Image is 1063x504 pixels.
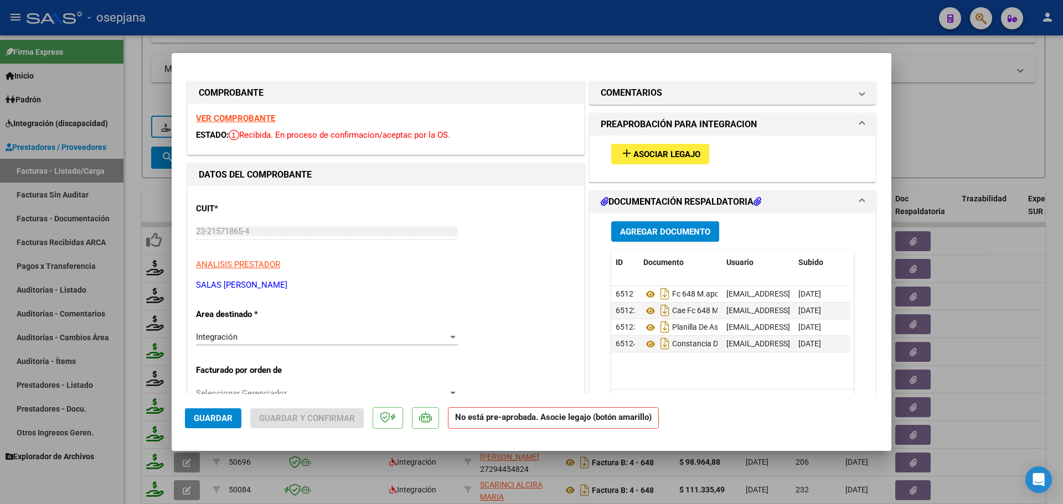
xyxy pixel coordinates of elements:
[639,251,722,274] datatable-header-cell: Documento
[726,306,914,315] span: [EMAIL_ADDRESS][DOMAIN_NAME] - [PERSON_NAME]
[658,285,672,303] i: Descargar documento
[590,82,875,104] mat-expansion-panel-header: COMENTARIOS
[798,258,823,267] span: Subido
[185,408,241,428] button: Guardar
[643,340,844,349] span: Constancia De Alumno Regular - Puertas Santiago
[1025,466,1052,493] div: Open Intercom Messenger
[611,251,639,274] datatable-header-cell: ID
[259,413,355,423] span: Guardar y Confirmar
[196,388,448,398] span: Seleccionar Gerenciador
[643,306,834,315] span: Cae Fc 648 M.apoyo Agosto - Puertas Santiago
[611,144,709,164] button: Asociar Legajo
[798,323,821,331] span: [DATE]
[199,87,264,98] strong: COMPROBANTE
[726,323,914,331] span: [EMAIL_ADDRESS][DOMAIN_NAME] - [PERSON_NAME]
[196,279,576,292] p: SALAS [PERSON_NAME]
[798,339,821,348] span: [DATE]
[794,251,849,274] datatable-header-cell: Subido
[194,413,233,423] span: Guardar
[590,136,875,181] div: PREAPROBACIÓN PARA INTEGRACION
[658,318,672,336] i: Descargar documento
[658,335,672,352] i: Descargar documento
[196,130,229,140] span: ESTADO:
[611,389,854,417] div: 4 total
[196,308,310,321] p: Area destinado *
[250,408,364,428] button: Guardar y Confirmar
[590,213,875,443] div: DOCUMENTACIÓN RESPALDATORIA
[196,113,275,123] a: VER COMPROBANTE
[633,149,700,159] span: Asociar Legajo
[620,147,633,160] mat-icon: add
[590,191,875,213] mat-expansion-panel-header: DOCUMENTACIÓN RESPALDATORIA
[616,339,638,348] span: 65124
[611,221,719,242] button: Agregar Documento
[616,306,638,315] span: 65122
[448,407,659,429] strong: No está pre-aprobada. Asocie legajo (botón amarillo)
[798,289,821,298] span: [DATE]
[722,251,794,274] datatable-header-cell: Usuario
[616,323,638,331] span: 65123
[798,306,821,315] span: [DATE]
[726,289,914,298] span: [EMAIL_ADDRESS][DOMAIN_NAME] - [PERSON_NAME]
[590,113,875,136] mat-expansion-panel-header: PREAPROBACIÓN PARA INTEGRACION
[643,323,869,332] span: Planilla De Asistencia M.apoyo Agosto - Puertas Santiago
[726,339,914,348] span: [EMAIL_ADDRESS][DOMAIN_NAME] - [PERSON_NAME]
[196,332,238,342] span: Integración
[196,364,310,377] p: Facturado por orden de
[229,130,450,140] span: Recibida. En proceso de confirmacion/aceptac por la OS.
[643,258,684,267] span: Documento
[658,302,672,319] i: Descargar documento
[601,86,662,100] h1: COMENTARIOS
[849,251,905,274] datatable-header-cell: Acción
[643,290,839,299] span: Fc 648 M.apooyo Agosto - [GEOGRAPHIC_DATA]
[196,259,280,269] span: ANALISIS PRESTADOR
[196,202,310,215] p: CUIT
[199,169,312,180] strong: DATOS DEL COMPROBANTE
[601,195,761,209] h1: DOCUMENTACIÓN RESPALDATORIA
[616,258,623,267] span: ID
[620,227,710,237] span: Agregar Documento
[726,258,754,267] span: Usuario
[601,118,757,131] h1: PREAPROBACIÓN PARA INTEGRACION
[616,289,638,298] span: 65121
